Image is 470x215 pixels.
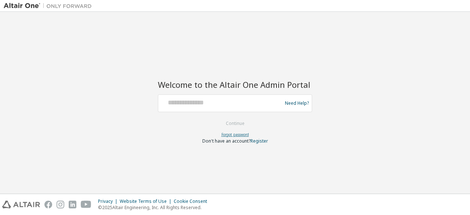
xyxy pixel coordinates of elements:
a: Forgot password [221,132,249,137]
div: Privacy [98,198,120,204]
span: Don't have an account? [202,138,250,144]
img: facebook.svg [44,201,52,208]
h2: Welcome to the Altair One Admin Portal [158,79,312,90]
img: Altair One [4,2,95,10]
img: altair_logo.svg [2,201,40,208]
div: Cookie Consent [174,198,211,204]
img: instagram.svg [57,201,64,208]
img: linkedin.svg [69,201,76,208]
a: Register [250,138,268,144]
p: © 2025 Altair Engineering, Inc. All Rights Reserved. [98,204,211,211]
img: youtube.svg [81,201,91,208]
div: Website Terms of Use [120,198,174,204]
